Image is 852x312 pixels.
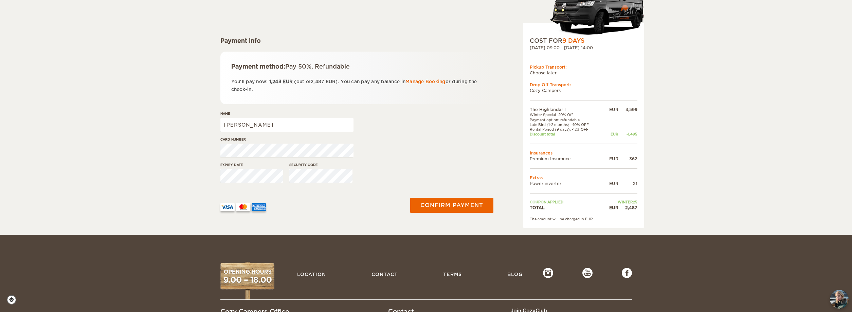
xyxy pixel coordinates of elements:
[368,268,401,281] a: Contact
[504,268,526,281] a: Blog
[530,217,637,221] div: The amount will be charged in EUR
[530,200,603,204] td: Coupon applied
[285,63,350,70] span: Pay 50%, Refundable
[252,203,266,211] img: AMEX
[530,88,637,93] td: Cozy Campers
[602,181,618,186] div: EUR
[618,205,637,210] div: 2,487
[220,137,354,142] label: Card number
[530,117,603,122] td: Payment option: refundable
[220,162,284,167] label: Expiry date
[530,82,637,88] div: Drop Off Transport:
[283,79,293,84] span: EUR
[220,37,494,45] div: Payment info
[530,175,637,181] td: Extras
[530,70,637,76] td: Choose later
[602,107,618,112] div: EUR
[602,205,618,210] div: EUR
[326,79,336,84] span: EUR
[236,203,250,211] img: mastercard
[830,290,849,309] button: chat-button
[220,203,235,211] img: VISA
[530,181,603,186] td: Power inverter
[231,78,483,94] p: You'll pay now: (out of ). You can pay any balance in or during the check-in.
[530,37,637,45] div: COST FOR
[405,79,446,84] a: Manage Booking
[618,181,637,186] div: 21
[7,295,21,305] a: Cookie settings
[269,79,281,84] span: 1,243
[530,107,603,112] td: The Highlander I
[220,111,354,116] label: Name
[618,132,637,136] div: -1,495
[289,162,352,167] label: Security code
[530,122,603,127] td: Late Bird (1-2 months): -10% OFF
[530,127,603,132] td: Rental Period (9 days): -12% OFF
[530,112,603,117] td: Winter Special -20% Off
[311,79,324,84] span: 2,487
[562,37,584,44] span: 9 Days
[618,156,637,162] div: 362
[602,200,637,204] td: WINTER25
[231,62,483,71] div: Payment method:
[410,198,493,213] button: Confirm payment
[530,64,637,70] div: Pickup Transport:
[618,107,637,112] div: 3,599
[440,268,465,281] a: Terms
[530,156,603,162] td: Premium Insurance
[602,132,618,136] div: EUR
[602,156,618,162] div: EUR
[530,150,637,156] td: Insurances
[294,268,329,281] a: Location
[530,132,603,136] td: Discount total
[530,45,637,51] div: [DATE] 09:00 - [DATE] 14:00
[830,290,849,309] img: Freyja at Cozy Campers
[530,205,603,210] td: TOTAL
